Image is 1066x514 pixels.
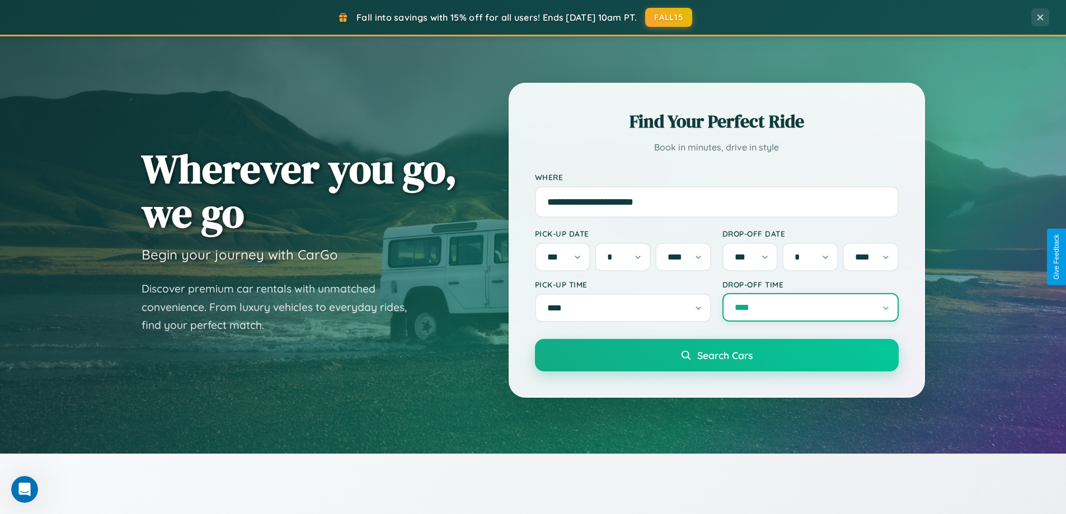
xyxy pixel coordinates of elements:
[142,147,457,235] h1: Wherever you go, we go
[535,139,899,155] p: Book in minutes, drive in style
[142,246,338,263] h3: Begin your journey with CarGo
[142,280,421,334] p: Discover premium car rentals with unmatched convenience. From luxury vehicles to everyday rides, ...
[11,476,38,503] iframe: Intercom live chat
[645,8,692,27] button: FALL15
[722,229,899,238] label: Drop-off Date
[697,349,753,361] span: Search Cars
[1053,234,1060,280] div: Give Feedback
[535,280,711,289] label: Pick-up Time
[535,109,899,134] h2: Find Your Perfect Ride
[535,172,899,182] label: Where
[356,12,637,23] span: Fall into savings with 15% off for all users! Ends [DATE] 10am PT.
[722,280,899,289] label: Drop-off Time
[535,339,899,371] button: Search Cars
[535,229,711,238] label: Pick-up Date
